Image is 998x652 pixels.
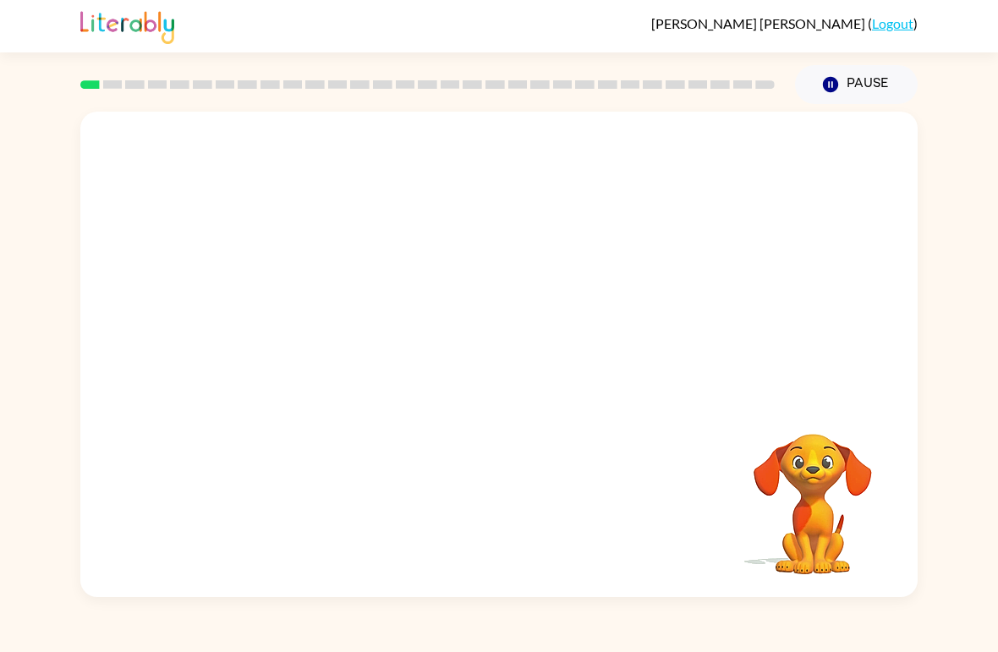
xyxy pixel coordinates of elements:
div: ( ) [651,15,918,31]
button: Pause [795,65,918,104]
img: Literably [80,7,174,44]
span: [PERSON_NAME] [PERSON_NAME] [651,15,868,31]
a: Logout [872,15,913,31]
video: Your browser must support playing .mp4 files to use Literably. Please try using another browser. [728,408,897,577]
